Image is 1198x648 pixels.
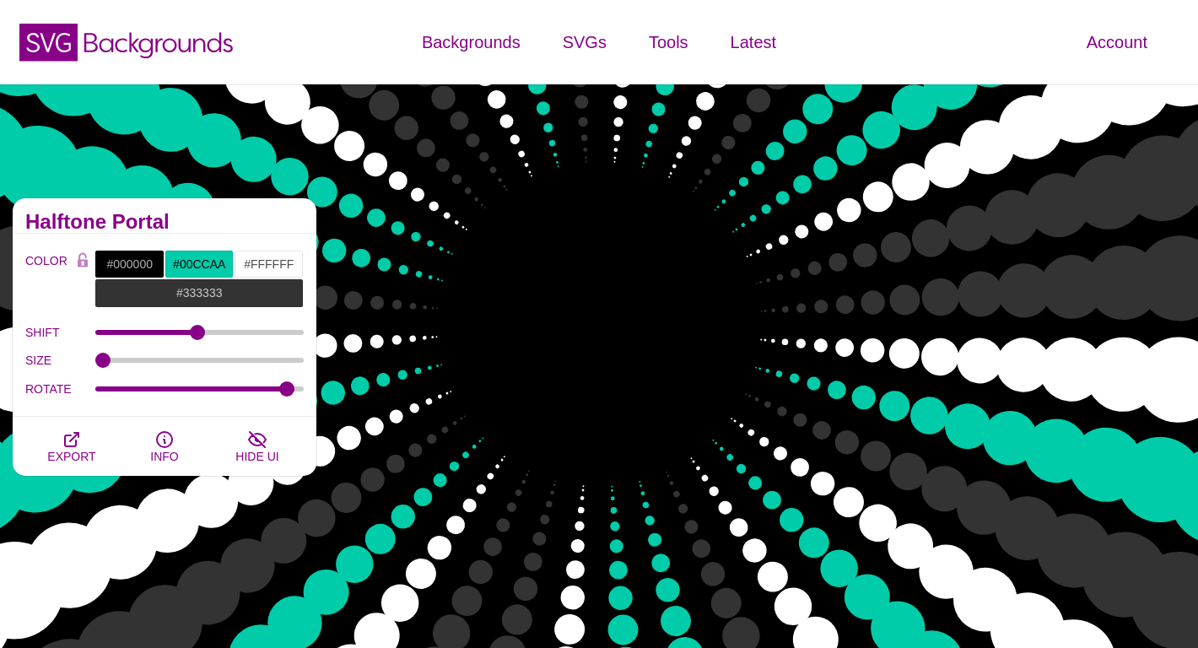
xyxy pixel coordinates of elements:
button: INFO [118,417,211,476]
h2: Halftone Portal [25,215,304,229]
a: Tools [628,17,710,67]
button: EXPORT [25,417,118,476]
button: HIDE UI [211,417,304,476]
a: Backgrounds [401,17,542,67]
button: Color Lock [70,250,95,273]
label: SHIFT [25,321,95,343]
span: EXPORT [47,450,95,463]
label: COLOR [25,250,70,308]
span: INFO [150,450,178,463]
a: SVGs [542,17,628,67]
label: SIZE [25,349,95,371]
span: HIDE UI [235,450,278,463]
a: Latest [710,17,797,67]
label: ROTATE [25,378,95,400]
a: Account [1066,17,1168,67]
